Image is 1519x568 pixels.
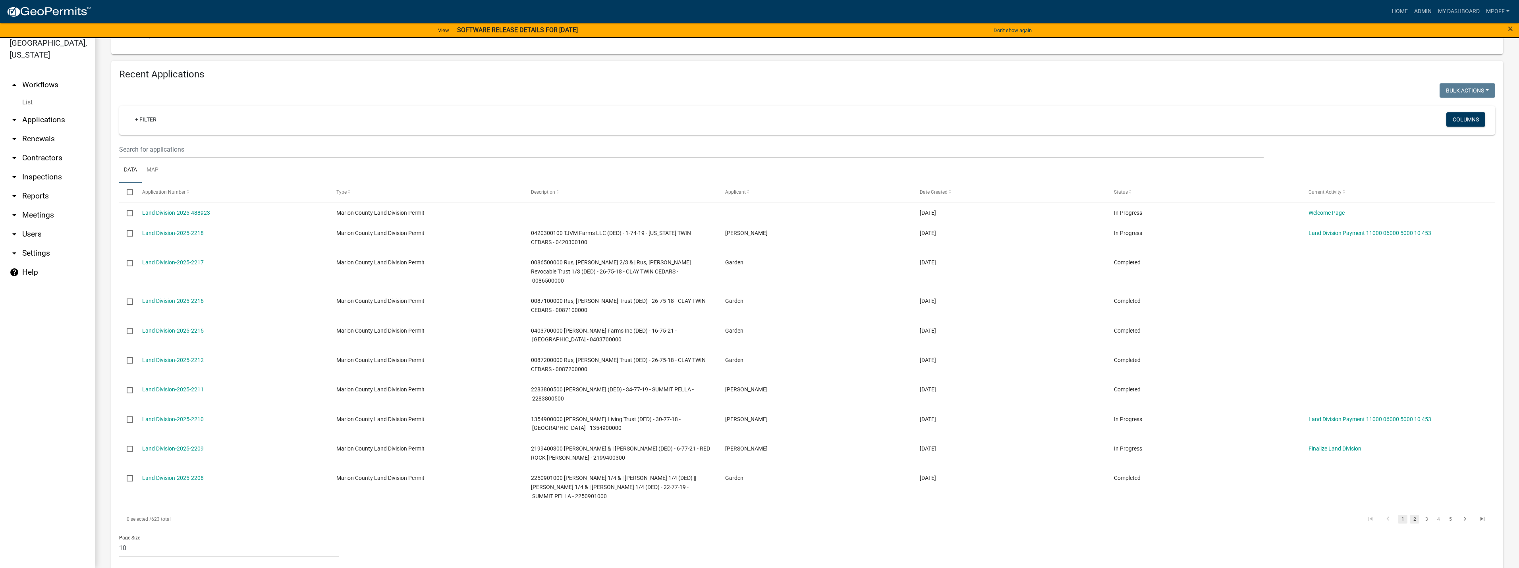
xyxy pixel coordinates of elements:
span: 2283800500 Sample, Michele R (DED) - 34-77-19 - SUMMIT PELLA - 2283800500 [531,386,694,402]
button: Bulk Actions [1440,83,1495,98]
span: Status [1114,189,1128,195]
li: page 3 [1421,512,1432,526]
a: View [435,24,452,37]
span: Completed [1114,475,1141,481]
span: Marion County Land Division Permit [336,298,425,304]
a: Land Division-2025-488923 [142,210,210,216]
a: 5 [1446,515,1455,524]
span: Marion County Land Division Permit [336,210,425,216]
span: 09/04/2025 [920,357,936,363]
span: 1354900000 Vander Horst, Willis Living Trust (DED) - 30-77-18 - LAKE PRAIRIE PELLA - 1354900000 [531,416,681,431]
datatable-header-cell: Applicant [718,183,912,202]
span: Completed [1114,386,1141,393]
span: 0086500000 Rus, Stephen L 2/3 & | Rus, John H Revocable Trust 1/3 (DED) - 26-75-18 - CLAY TWIN CE... [531,259,691,284]
span: Jason Lowry [725,386,768,393]
span: In Progress [1114,210,1142,216]
datatable-header-cell: Description [523,183,718,202]
span: - - - [531,210,540,216]
i: arrow_drop_down [10,172,19,182]
span: Description [531,189,555,195]
span: Marion County Land Division Permit [336,230,425,236]
span: Marion County Land Division Permit [336,416,425,422]
li: page 2 [1409,512,1421,526]
span: 09/15/2025 [920,327,936,334]
span: 2250901000 Swank, Kathy 1/4 & | Swank, Peggy 1/4 (DED) || Swank, Wesley J 1/4 & | Rozenberg, Bonn... [531,475,696,499]
span: 0087100000 Rus, Frances Revocable Trust (DED) - 26-75-18 - CLAY TWIN CEDARS - 0087100000 [531,298,706,313]
span: Nicholas F Carter [725,445,768,452]
a: 1 [1398,515,1407,524]
span: Marion County Land Division Permit [336,357,425,363]
a: go to previous page [1380,515,1395,524]
i: arrow_drop_down [10,115,19,125]
a: Admin [1411,4,1435,19]
a: Land Division-2025-2212 [142,357,204,363]
input: Search for applications [119,141,1264,158]
span: Marion County Land Division Permit [336,259,425,266]
span: Garden [725,298,743,304]
li: page 4 [1432,512,1444,526]
a: Data [119,158,142,183]
datatable-header-cell: Date Created [912,183,1106,202]
span: 10/07/2025 [920,210,936,216]
a: Land Division Payment 11000 06000 5000 10 453 [1309,416,1431,422]
a: mpoff [1483,4,1513,19]
datatable-header-cell: Current Activity [1301,183,1495,202]
span: Garden [725,475,743,481]
span: Marion County Land Division Permit [336,445,425,452]
span: In Progress [1114,230,1142,236]
a: 2 [1410,515,1419,524]
a: Land Division-2025-2217 [142,259,204,266]
a: Finalize Land Division [1309,445,1361,452]
span: Completed [1114,327,1141,334]
span: Marion County Land Division Permit [336,475,425,481]
span: Marion County Land Division Permit [336,386,425,393]
a: Map [142,158,163,183]
a: Home [1389,4,1411,19]
a: Land Division-2025-2209 [142,445,204,452]
span: Completed [1114,259,1141,266]
i: arrow_drop_up [10,80,19,90]
a: + Filter [129,112,163,127]
a: 4 [1434,515,1443,524]
span: 0420300100 TJVM Farms LLC (DED) - 1-74-19 - INDIANA TWIN CEDARS - 0420300100 [531,230,691,245]
a: go to next page [1457,515,1473,524]
i: help [10,268,19,277]
i: arrow_drop_down [10,134,19,144]
i: arrow_drop_down [10,210,19,220]
a: Land Division-2025-2216 [142,298,204,304]
span: Garden [725,357,743,363]
span: Completed [1114,298,1141,304]
span: 2199400300 Sawhill, Nicholas & | Sawhill, Cassandra (DED) - 6-77-21 - RED ROCK S E POLK - 2199400300 [531,445,710,461]
span: In Progress [1114,445,1142,452]
span: 09/30/2025 [920,230,936,236]
button: Columns [1446,112,1485,127]
div: 623 total [119,509,666,529]
span: 0087200000 Rus, Frances Revocable Trust (DED) - 26-75-18 - CLAY TWIN CEDARS - 0087200000 [531,357,706,372]
span: 0 selected / [127,34,151,39]
i: arrow_drop_down [10,191,19,201]
i: arrow_drop_down [10,153,19,163]
datatable-header-cell: Status [1106,183,1301,202]
span: Application Number [142,189,185,195]
span: Garden [725,327,743,334]
h4: Recent Applications [119,69,1495,80]
span: 09/03/2025 [920,386,936,393]
span: Completed [1114,357,1141,363]
span: Date Created [920,189,948,195]
li: page 5 [1444,512,1456,526]
a: go to last page [1475,515,1490,524]
i: arrow_drop_down [10,248,19,258]
span: 09/17/2025 [920,259,936,266]
a: 3 [1422,515,1431,524]
span: Marion County Land Division Permit [336,327,425,334]
span: In Progress [1114,416,1142,422]
span: 09/17/2025 [920,298,936,304]
a: go to first page [1363,515,1378,524]
li: page 1 [1397,512,1409,526]
span: Bobby Maddaleno [725,230,768,236]
a: Land Division Payment 11000 06000 5000 10 453 [1309,230,1431,236]
span: Jason Lowry [725,416,768,422]
i: arrow_drop_down [10,229,19,239]
span: Current Activity [1309,189,1341,195]
span: Applicant [725,189,746,195]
